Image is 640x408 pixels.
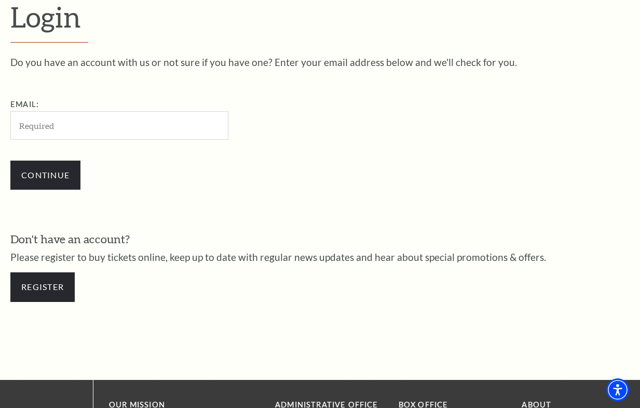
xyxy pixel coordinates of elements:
[10,252,630,262] p: Please register to buy tickets online, keep up to date with regular news updates and hear about s...
[10,231,630,247] h3: Don't have an account?
[10,57,630,67] p: Do you have an account with us or not sure if you have one? Enter your email address below and we...
[606,378,629,401] div: Accessibility Menu
[10,100,39,109] label: Email:
[10,161,80,190] input: Submit button
[10,272,75,301] a: Register
[10,111,228,140] input: Required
